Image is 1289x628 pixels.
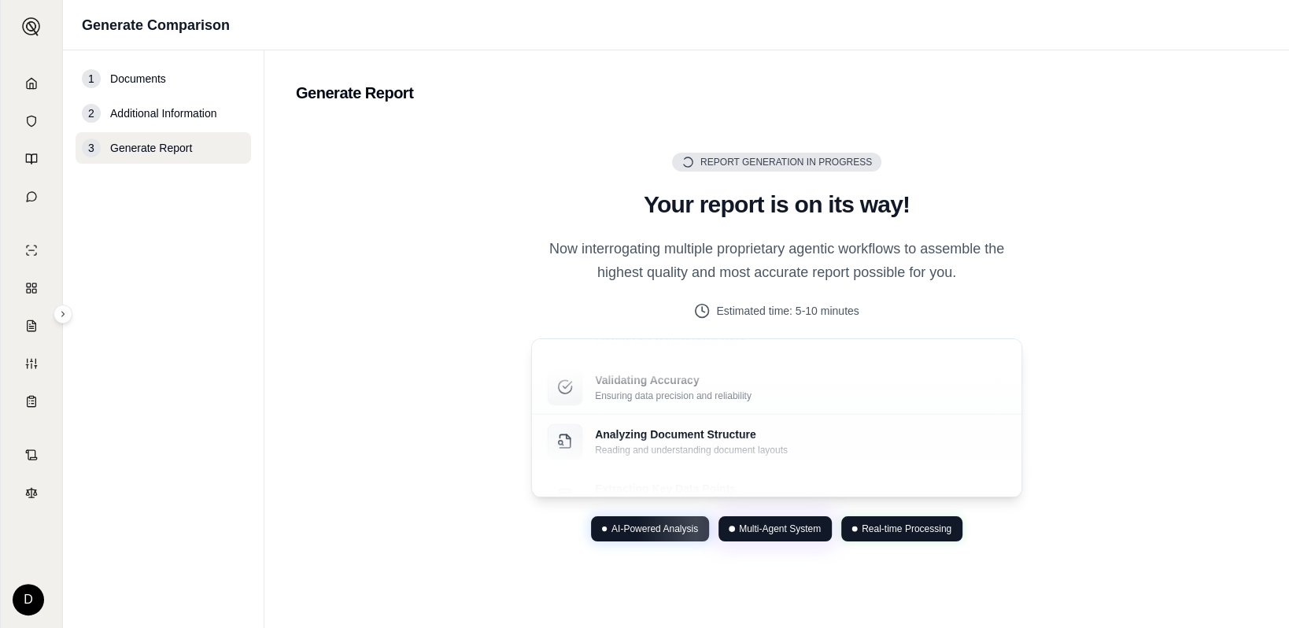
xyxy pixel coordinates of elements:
p: Analyzing Document Structure [595,426,788,441]
a: Single Policy [4,233,59,268]
a: Coverage Table [4,384,59,419]
p: Validating Accuracy [595,371,752,387]
div: 2 [82,104,101,123]
a: Custom Report [4,346,59,381]
a: Prompt Library [4,142,59,176]
span: Additional Information [110,105,216,121]
span: Report Generation in Progress [700,156,872,168]
span: Real-time Processing [862,523,951,535]
span: AI-Powered Analysis [611,523,698,535]
a: Contract Analysis [4,438,59,472]
span: Generate Report [110,140,192,156]
a: Documents Vault [4,104,59,139]
span: Estimated time: 5-10 minutes [716,303,859,320]
a: Policy Comparisons [4,271,59,305]
p: Ensuring data precision and reliability [595,389,752,401]
p: Creating your comprehensive report [595,334,745,347]
h2: Your report is on its way! [531,190,1022,219]
p: Extracting Key Data Points [595,480,781,496]
img: Expand sidebar [22,17,41,36]
p: Reading and understanding document layouts [595,443,788,456]
div: 1 [82,69,101,88]
span: Documents [110,71,166,87]
a: Claim Coverage [4,308,59,343]
span: Multi-Agent System [739,523,821,535]
button: Expand sidebar [54,305,72,323]
a: Chat [4,179,59,214]
p: Now interrogating multiple proprietary agentic workflows to assemble the highest quality and most... [531,238,1022,284]
a: Home [4,66,59,101]
div: D [13,584,44,615]
a: Legal Search Engine [4,475,59,510]
h2: Generate Report [296,82,1258,104]
div: 3 [82,139,101,157]
h1: Generate Comparison [82,14,230,36]
button: Expand sidebar [16,11,47,42]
